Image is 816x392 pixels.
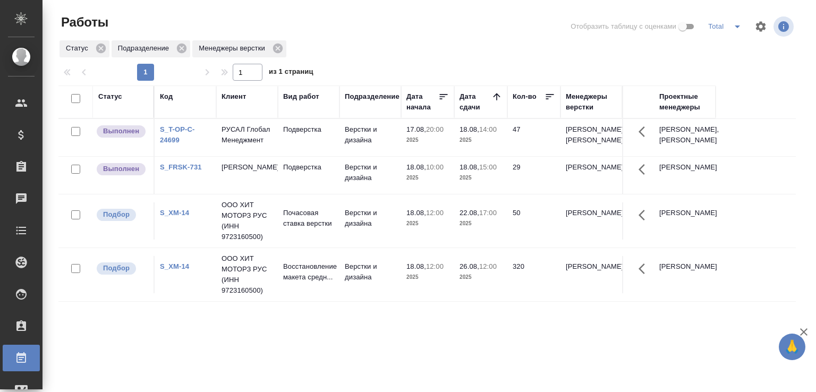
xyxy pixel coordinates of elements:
p: Выполнен [103,126,139,137]
p: 18.08, [406,262,426,270]
a: S_FRSK-731 [160,163,202,171]
p: [PERSON_NAME] [566,261,617,272]
p: Выполнен [103,164,139,174]
p: ООО ХИТ МОТОРЗ РУС (ИНН 9723160500) [222,200,273,242]
p: [PERSON_NAME], [PERSON_NAME] [566,124,617,146]
p: [PERSON_NAME] [222,162,273,173]
button: Здесь прячутся важные кнопки [632,202,658,228]
p: 17:00 [479,209,497,217]
p: 2025 [460,135,502,146]
p: 10:00 [426,163,444,171]
div: Статус [98,91,122,102]
div: Дата сдачи [460,91,491,113]
p: 26.08, [460,262,479,270]
td: [PERSON_NAME] [654,202,716,240]
td: [PERSON_NAME] [654,256,716,293]
div: Клиент [222,91,246,102]
td: 320 [507,256,560,293]
p: 14:00 [479,125,497,133]
span: Настроить таблицу [748,14,773,39]
td: Верстки и дизайна [339,119,401,156]
p: 12:00 [426,262,444,270]
p: ООО ХИТ МОТОРЗ РУС (ИНН 9723160500) [222,253,273,296]
p: Подверстка [283,124,334,135]
td: Верстки и дизайна [339,256,401,293]
p: 2025 [460,272,502,283]
p: 18.08, [460,125,479,133]
div: Дата начала [406,91,438,113]
div: Кол-во [513,91,537,102]
span: Работы [58,14,108,31]
p: 22.08, [460,209,479,217]
p: 18.08, [460,163,479,171]
span: 🙏 [783,336,801,358]
span: Отобразить таблицу с оценками [571,21,676,32]
div: Менеджеры верстки [192,40,286,57]
p: [PERSON_NAME], [PERSON_NAME] [659,124,710,146]
p: РУСАЛ Глобал Менеджмент [222,124,273,146]
div: Можно подбирать исполнителей [96,261,148,276]
p: 2025 [406,218,449,229]
p: [PERSON_NAME] [566,208,617,218]
p: 12:00 [479,262,497,270]
p: 2025 [460,218,502,229]
p: Подбор [103,209,130,220]
a: S_XM-14 [160,209,189,217]
p: 18.08, [406,209,426,217]
p: Восстановление макета средн... [283,261,334,283]
p: 17.08, [406,125,426,133]
a: S_XM-14 [160,262,189,270]
td: 50 [507,202,560,240]
div: Менеджеры верстки [566,91,617,113]
td: Верстки и дизайна [339,157,401,194]
div: Исполнитель завершил работу [96,124,148,139]
button: Здесь прячутся важные кнопки [632,119,658,144]
div: Подразделение [345,91,399,102]
p: Подбор [103,263,130,274]
div: split button [705,18,748,35]
p: 18.08, [406,163,426,171]
div: Вид работ [283,91,319,102]
span: из 1 страниц [269,65,313,81]
span: Посмотреть информацию [773,16,796,37]
p: Подразделение [118,43,173,54]
p: 2025 [406,173,449,183]
p: Почасовая ставка верстки [283,208,334,229]
div: Подразделение [112,40,190,57]
p: Статус [66,43,92,54]
button: 🙏 [779,334,805,360]
td: Верстки и дизайна [339,202,401,240]
p: 2025 [406,272,449,283]
td: 47 [507,119,560,156]
div: Исполнитель завершил работу [96,162,148,176]
p: 2025 [406,135,449,146]
button: Здесь прячутся важные кнопки [632,256,658,282]
div: Код [160,91,173,102]
p: Менеджеры верстки [199,43,269,54]
p: 20:00 [426,125,444,133]
div: Можно подбирать исполнителей [96,208,148,222]
div: Статус [59,40,109,57]
p: 2025 [460,173,502,183]
p: 15:00 [479,163,497,171]
td: [PERSON_NAME] [654,157,716,194]
td: 29 [507,157,560,194]
a: S_T-OP-C-24699 [160,125,195,144]
p: [PERSON_NAME] [566,162,617,173]
div: Проектные менеджеры [659,91,710,113]
button: Здесь прячутся важные кнопки [632,157,658,182]
p: 12:00 [426,209,444,217]
p: Подверстка [283,162,334,173]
